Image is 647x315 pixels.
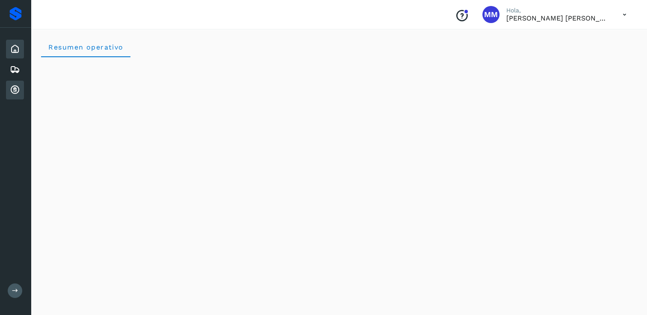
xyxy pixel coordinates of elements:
p: María Magdalena macaria González Marquez [506,14,609,22]
span: Resumen operativo [48,43,124,51]
div: Inicio [6,40,24,58]
div: Cuentas por cobrar [6,81,24,99]
div: Embarques [6,60,24,79]
p: Hola, [506,7,609,14]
